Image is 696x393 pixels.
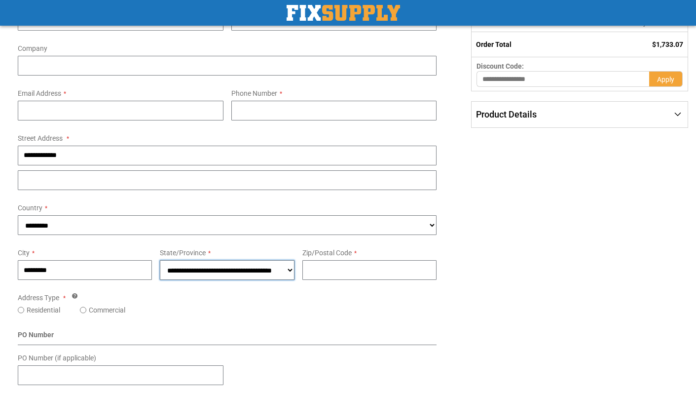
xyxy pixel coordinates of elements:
[160,249,206,257] span: State/Province
[476,62,524,70] span: Discount Code:
[476,40,512,48] strong: Order Total
[657,76,674,83] span: Apply
[27,305,60,315] label: Residential
[18,249,30,257] span: City
[287,5,400,21] img: Fix Industrial Supply
[18,89,61,97] span: Email Address
[18,354,96,362] span: PO Number (if applicable)
[287,5,400,21] a: store logo
[18,204,42,212] span: Country
[649,71,683,87] button: Apply
[18,134,63,142] span: Street Address
[652,40,683,48] span: $1,733.07
[18,330,437,345] div: PO Number
[302,249,352,257] span: Zip/Postal Code
[476,109,537,119] span: Product Details
[18,294,59,302] span: Address Type
[18,44,47,52] span: Company
[231,89,277,97] span: Phone Number
[89,305,125,315] label: Commercial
